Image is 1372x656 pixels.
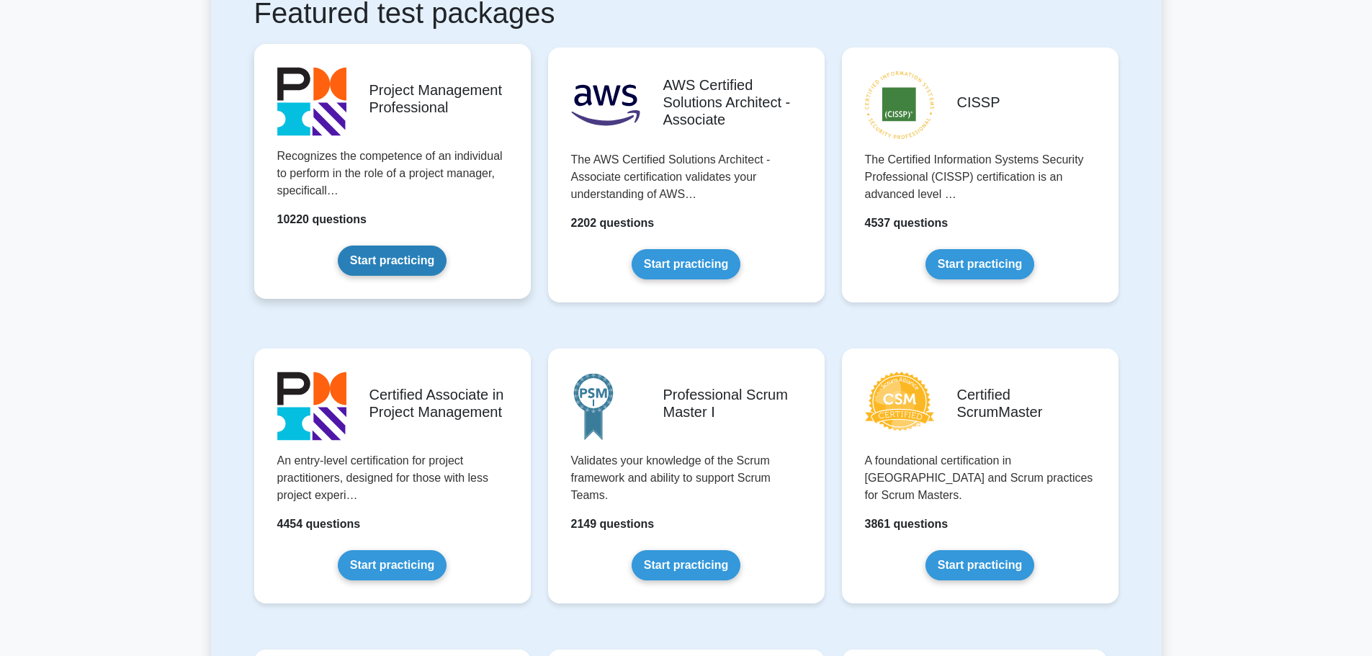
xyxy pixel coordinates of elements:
[338,550,447,580] a: Start practicing
[925,550,1034,580] a: Start practicing
[632,550,740,580] a: Start practicing
[632,249,740,279] a: Start practicing
[925,249,1034,279] a: Start practicing
[338,246,447,276] a: Start practicing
